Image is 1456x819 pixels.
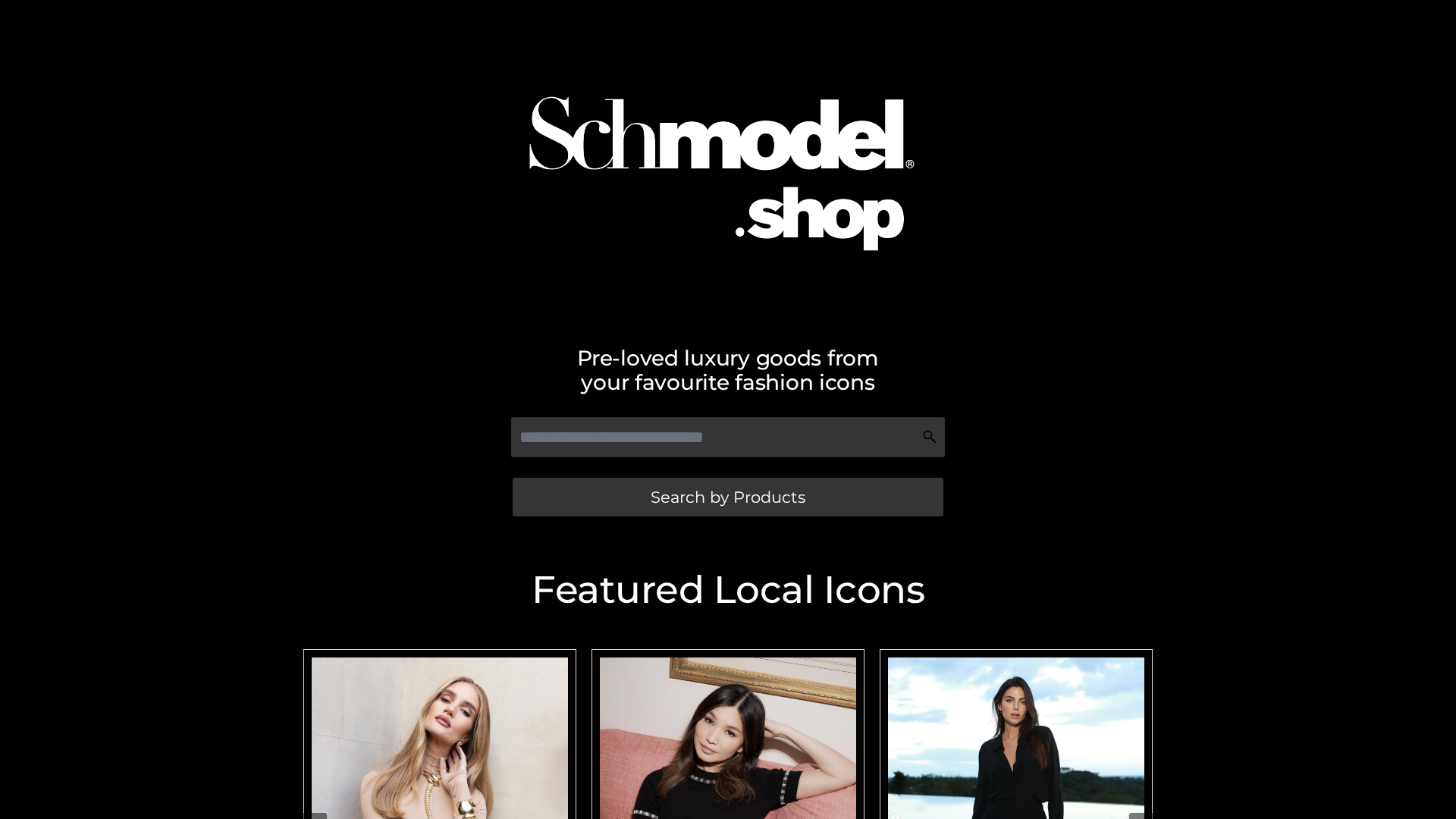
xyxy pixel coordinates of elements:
h2: Featured Local Icons​ [296,571,1160,609]
a: Search by Products [513,478,943,516]
img: Search Icon [922,429,937,444]
h2: Pre-loved luxury goods from your favourite fashion icons [296,346,1160,394]
span: Search by Products [651,489,805,505]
